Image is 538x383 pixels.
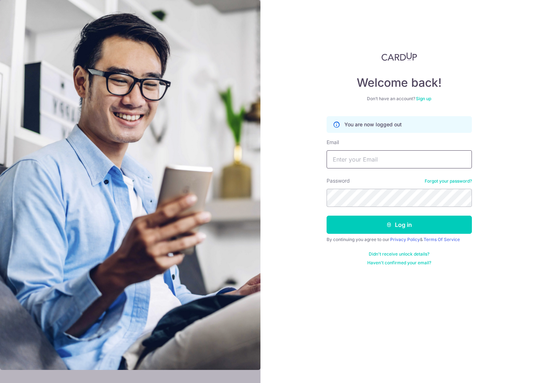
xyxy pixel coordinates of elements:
a: Haven't confirmed your email? [367,260,431,266]
label: Password [327,177,350,184]
a: Didn't receive unlock details? [369,251,429,257]
p: You are now logged out [344,121,402,128]
img: CardUp Logo [381,52,417,61]
a: Sign up [416,96,431,101]
h4: Welcome back! [327,76,472,90]
label: Email [327,139,339,146]
input: Enter your Email [327,150,472,168]
button: Log in [327,216,472,234]
a: Forgot your password? [425,178,472,184]
a: Terms Of Service [424,237,460,242]
div: Don’t have an account? [327,96,472,102]
div: By continuing you agree to our & [327,237,472,243]
a: Privacy Policy [390,237,420,242]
